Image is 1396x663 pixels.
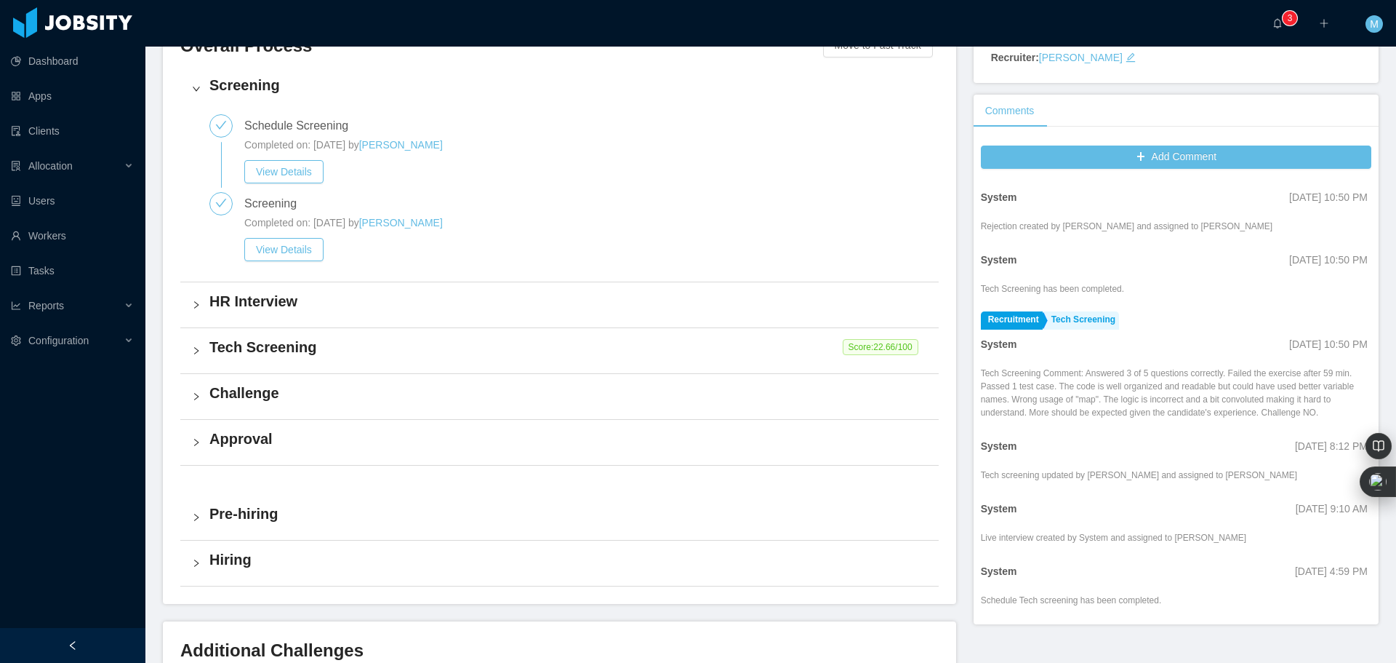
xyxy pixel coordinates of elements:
[244,114,360,138] div: Schedule Screening
[192,438,201,447] i: icon: right
[28,160,73,172] span: Allocation
[192,392,201,401] i: icon: right
[244,244,324,255] a: View Details
[244,192,308,215] div: Screening
[1289,338,1368,350] span: [DATE] 10:50 PM
[1288,11,1293,25] p: 3
[11,82,134,111] a: icon: appstoreApps
[209,337,927,357] h4: Tech Screening
[974,95,1046,127] div: Comments
[244,217,359,229] span: Completed on: [DATE] by
[28,335,89,346] span: Configuration
[981,565,1017,577] strong: System
[1295,565,1368,577] span: [DATE] 4:59 PM
[1126,52,1136,63] i: icon: edit
[180,420,939,465] div: icon: rightApproval
[359,217,443,229] a: [PERSON_NAME]
[180,541,939,586] div: icon: rightHiring
[192,559,201,568] i: icon: right
[209,549,927,570] h4: Hiring
[180,374,939,419] div: icon: rightChallenge
[1289,254,1368,266] span: [DATE] 10:50 PM
[244,139,359,151] span: Completed on: [DATE] by
[981,311,1043,330] a: Recruitment
[11,116,134,146] a: icon: auditClients
[981,191,1017,203] strong: System
[1296,503,1368,515] span: [DATE] 9:10 AM
[11,161,21,171] i: icon: solution
[209,75,927,95] h4: Screening
[1319,18,1329,28] i: icon: plus
[180,66,939,111] div: icon: rightScreening
[192,84,201,93] i: icon: right
[981,282,1124,295] div: Tech Screening has been completed.
[244,160,324,183] button: View Details
[192,513,201,522] i: icon: right
[11,336,21,346] i: icon: setting
[1039,52,1123,63] a: [PERSON_NAME]
[209,429,927,449] h4: Approval
[981,220,1273,233] div: Rejection created by [PERSON_NAME] and assigned to [PERSON_NAME]
[1272,18,1283,28] i: icon: bell
[981,531,1247,544] div: Live interview created by System and assigned to [PERSON_NAME]
[1283,11,1297,25] sup: 3
[981,440,1017,452] strong: System
[11,301,21,311] i: icon: line-chart
[209,504,927,524] h4: Pre-hiring
[981,367,1371,419] div: Tech Screening Comment: Answered 3 of 5 questions correctly. Failed the exercise after 59 min. Pa...
[244,166,324,178] a: View Details
[981,146,1371,169] button: icon: plusAdd Comment
[244,238,324,261] button: View Details
[11,186,134,215] a: icon: robotUsers
[11,221,134,250] a: icon: userWorkers
[359,139,443,151] a: [PERSON_NAME]
[209,383,927,403] h4: Challenge
[991,52,1039,63] strong: Recruiter:
[180,639,939,662] h3: Additional Challenges
[981,594,1162,607] div: Schedule Tech screening has been completed.
[180,328,939,373] div: icon: rightTech Screening
[1289,191,1368,203] span: [DATE] 10:50 PM
[11,47,134,76] a: icon: pie-chartDashboard
[28,300,64,311] span: Reports
[215,197,227,209] i: icon: check
[215,119,227,131] i: icon: check
[981,338,1017,350] strong: System
[1370,15,1379,33] span: M
[1044,311,1119,330] a: Tech Screening
[192,346,201,355] i: icon: right
[180,495,939,540] div: icon: rightPre-hiring
[1295,440,1368,452] span: [DATE] 8:12 PM
[981,254,1017,266] strong: System
[209,291,927,311] h4: HR Interview
[981,503,1017,515] strong: System
[11,256,134,285] a: icon: profileTasks
[843,339,918,355] span: Score: 22.66 /100
[981,469,1298,482] div: Tech screening updated by [PERSON_NAME] and assigned to [PERSON_NAME]
[192,301,201,309] i: icon: right
[180,282,939,327] div: icon: rightHR Interview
